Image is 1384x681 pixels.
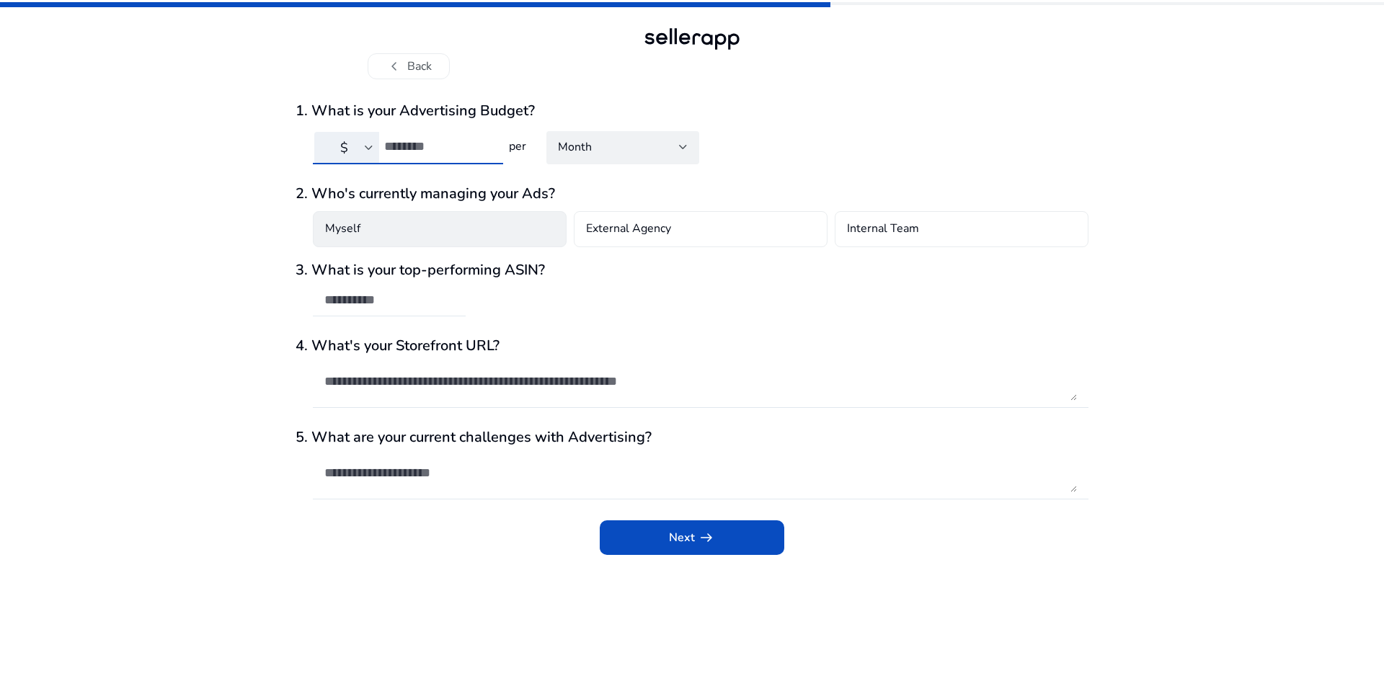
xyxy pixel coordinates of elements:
h4: Internal Team [847,221,919,238]
h3: 5. What are your current challenges with Advertising? [296,429,1088,446]
button: Nextarrow_right_alt [600,520,784,555]
h3: 1. What is your Advertising Budget? [296,102,1088,120]
span: arrow_right_alt [698,529,715,546]
h3: 3. What is your top-performing ASIN? [296,262,1088,279]
h3: 2. Who's currently managing your Ads? [296,185,1088,202]
h4: External Agency [586,221,671,238]
span: Month [558,139,592,155]
span: $ [340,139,348,156]
h4: per [503,140,529,153]
span: chevron_left [386,58,403,75]
h4: Myself [325,221,360,238]
span: Next [669,529,715,546]
button: chevron_leftBack [368,53,450,79]
h3: 4. What's your Storefront URL? [296,337,1088,355]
